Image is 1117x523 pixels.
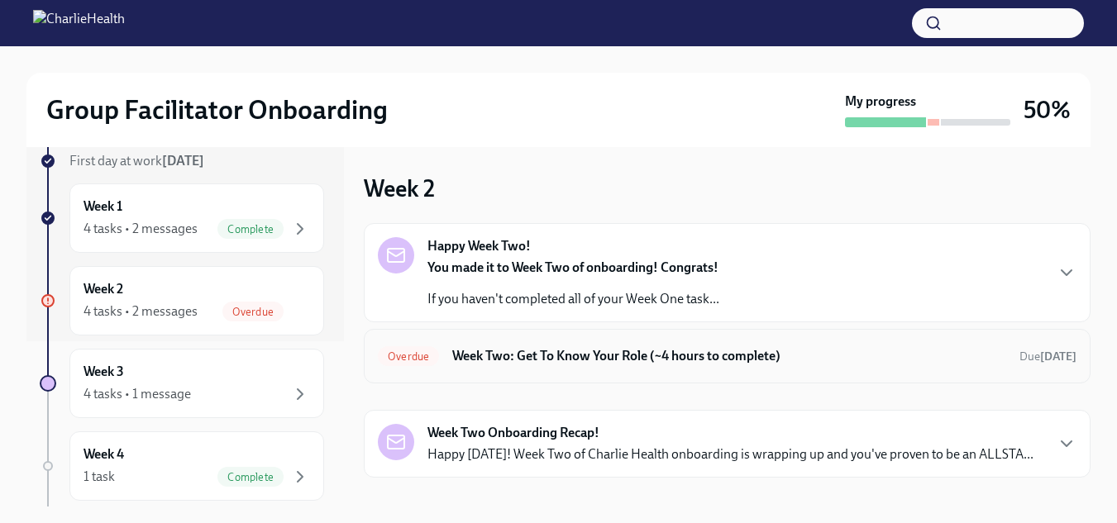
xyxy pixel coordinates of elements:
[378,343,1076,369] a: OverdueWeek Two: Get To Know Your Role (~4 hours to complete)Due[DATE]
[84,385,191,403] div: 4 tasks • 1 message
[427,424,599,442] strong: Week Two Onboarding Recap!
[84,280,123,298] h6: Week 2
[46,93,388,126] h2: Group Facilitator Onboarding
[427,237,531,255] strong: Happy Week Two!
[84,220,198,238] div: 4 tasks • 2 messages
[845,93,916,111] strong: My progress
[1040,349,1076,364] strong: [DATE]
[222,306,284,318] span: Overdue
[217,471,284,483] span: Complete
[40,431,324,501] a: Week 41 taskComplete
[84,302,198,321] div: 4 tasks • 2 messages
[40,349,324,418] a: Week 34 tasks • 1 message
[162,153,204,169] strong: [DATE]
[427,259,718,275] strong: You made it to Week Two of onboarding! Congrats!
[69,153,204,169] span: First day at work
[217,223,284,235] span: Complete
[1019,349,1076,364] span: Due
[40,183,324,253] a: Week 14 tasks • 2 messagesComplete
[33,10,125,36] img: CharlieHealth
[378,350,439,363] span: Overdue
[40,266,324,335] a: Week 24 tasks • 2 messagesOverdue
[1019,349,1076,364] span: September 16th, 2025 10:00
[84,363,124,381] h6: Week 3
[452,347,1006,365] h6: Week Two: Get To Know Your Role (~4 hours to complete)
[84,468,115,486] div: 1 task
[40,152,324,170] a: First day at work[DATE]
[427,290,719,308] p: If you haven't completed all of your Week One task...
[427,445,1033,464] p: Happy [DATE]! Week Two of Charlie Health onboarding is wrapping up and you've proven to be an ALL...
[364,174,435,203] h3: Week 2
[84,445,124,464] h6: Week 4
[84,197,122,216] h6: Week 1
[1024,95,1071,125] h3: 50%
